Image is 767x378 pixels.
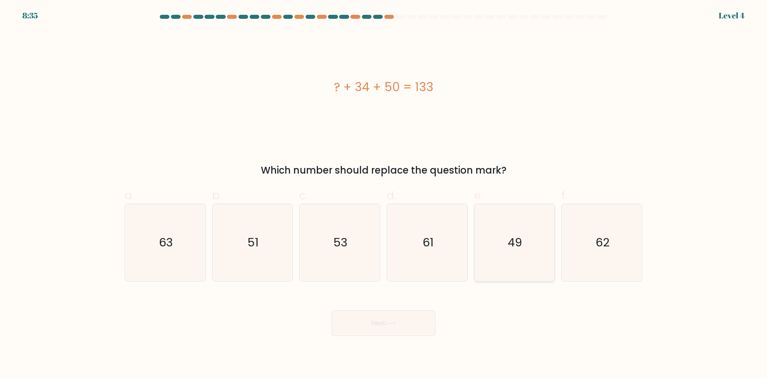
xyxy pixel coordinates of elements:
[248,234,259,250] text: 51
[719,10,745,22] div: Level 4
[508,234,523,250] text: 49
[159,234,173,250] text: 63
[129,163,638,178] div: Which number should replace the question mark?
[334,234,348,250] text: 53
[212,188,222,203] span: b.
[125,78,642,96] div: ? + 34 + 50 = 133
[299,188,308,203] span: c.
[125,188,134,203] span: a.
[561,188,567,203] span: f.
[22,10,38,22] div: 8:35
[474,188,483,203] span: e.
[423,234,433,250] text: 61
[387,188,396,203] span: d.
[332,310,435,336] button: Next
[596,234,610,250] text: 62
